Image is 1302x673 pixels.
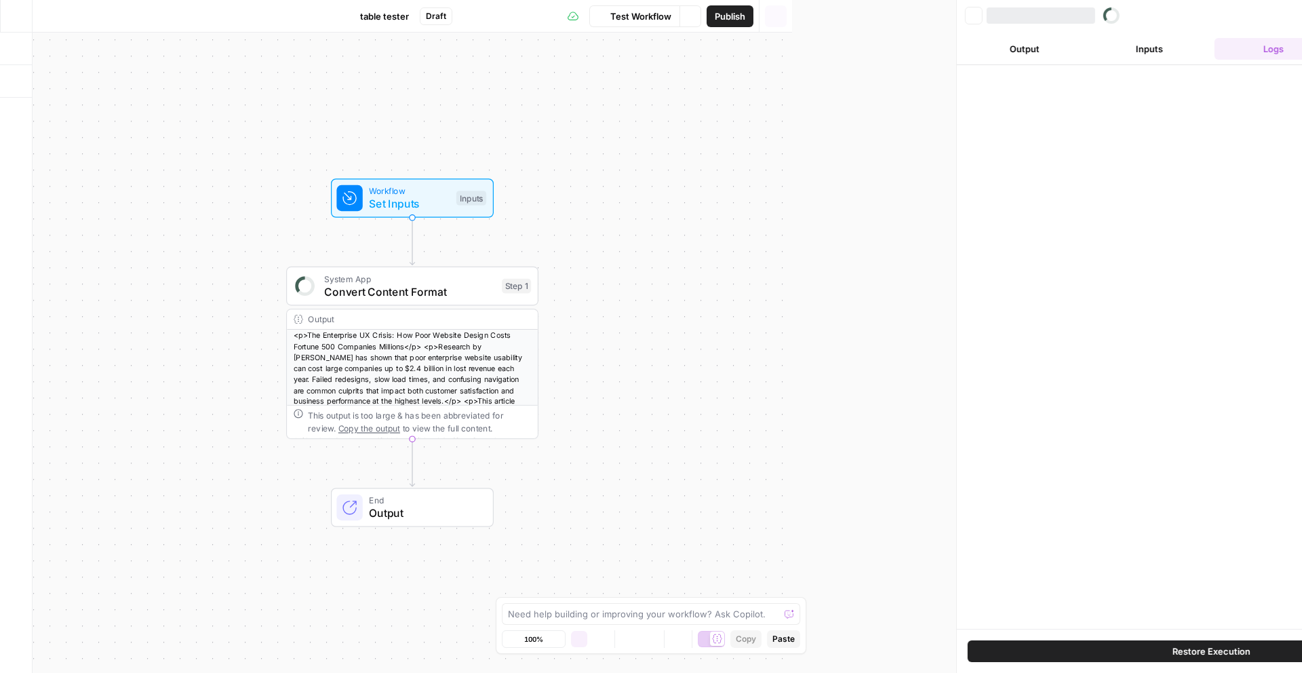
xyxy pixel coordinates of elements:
[736,633,756,645] span: Copy
[1172,645,1250,658] span: Restore Execution
[369,505,479,521] span: Output
[369,185,450,197] span: Workflow
[369,195,450,212] span: Set Inputs
[286,488,538,527] div: EndOutput
[730,630,762,648] button: Copy
[715,9,745,23] span: Publish
[308,409,531,435] div: This output is too large & has been abbreviated for review. to view the full content.
[324,284,495,300] span: Convert Content Format
[767,630,800,648] button: Paste
[410,439,414,486] g: Edge from step_1 to end
[707,5,753,27] button: Publish
[360,9,409,23] span: table tester
[965,38,1084,60] button: Output
[338,423,400,433] span: Copy the output
[426,10,446,22] span: Draft
[410,218,414,265] g: Edge from start to step_1
[369,494,479,507] span: End
[589,5,679,27] button: Test Workflow
[308,313,494,326] div: Output
[524,634,543,645] span: 100%
[286,178,538,218] div: WorkflowSet InputsInputs
[772,633,795,645] span: Paste
[502,279,531,294] div: Step 1
[340,5,417,27] button: table tester
[456,191,486,206] div: Inputs
[610,9,671,23] span: Test Workflow
[286,267,538,439] div: System AppConvert Content FormatStep 1Output<p>The Enterprise UX Crisis: How Poor Website Design ...
[324,272,495,285] span: System App
[1090,38,1209,60] button: Inputs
